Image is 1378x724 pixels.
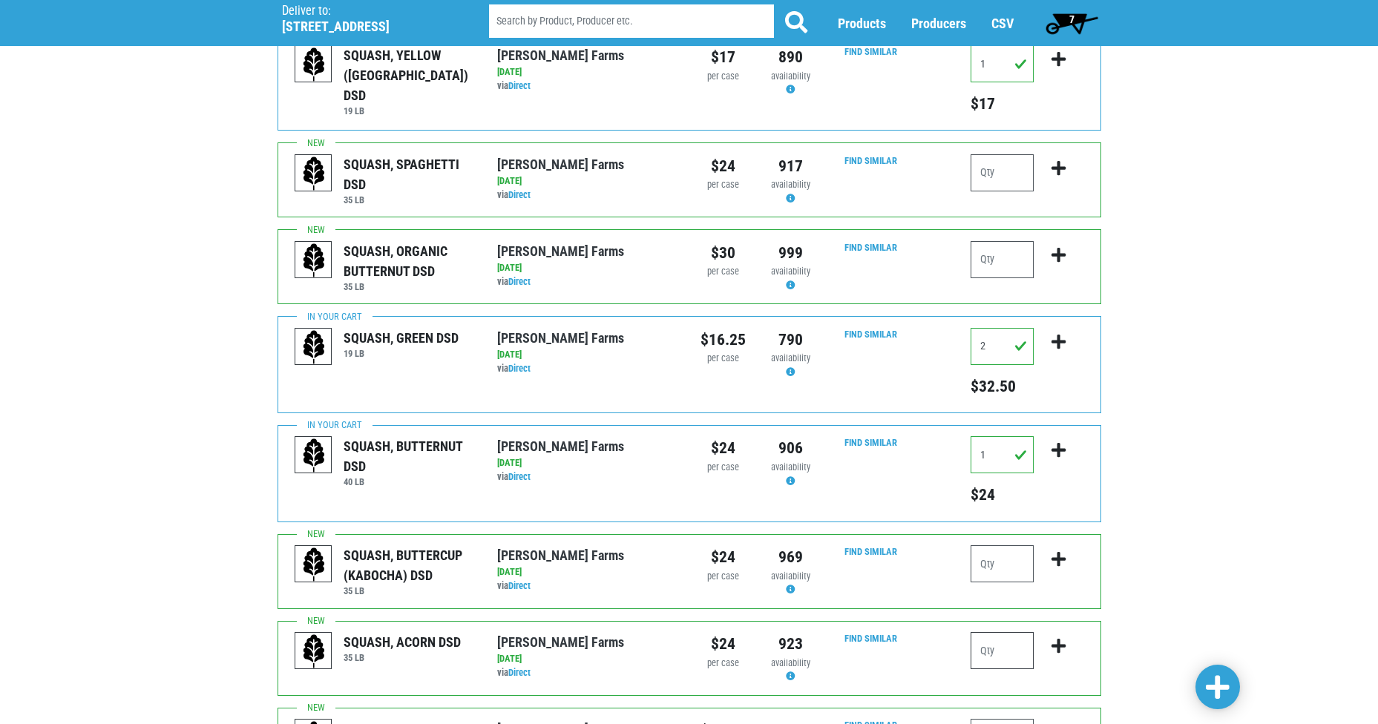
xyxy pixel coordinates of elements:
div: $24 [701,545,746,569]
a: 7 [1039,8,1105,38]
a: Find Similar [844,546,897,557]
a: [PERSON_NAME] Farms [497,243,624,259]
div: SQUASH, BUTTERCUP (KABOCHA) DSD [344,545,475,585]
img: placeholder-variety-43d6402dacf2d531de610a020419775a.svg [295,437,332,474]
input: Search by Product, Producer etc. [489,4,774,38]
a: Find Similar [844,633,897,644]
h6: 19 LB [344,105,475,116]
div: via [497,666,677,680]
div: 969 [768,545,813,569]
p: Deliver to: [282,4,451,19]
input: Qty [971,545,1034,582]
h5: [STREET_ADDRESS] [282,19,451,35]
div: per case [701,656,746,671]
div: $24 [701,436,746,460]
div: via [497,362,677,376]
a: [PERSON_NAME] Farms [497,47,624,63]
div: SQUASH, SPAGHETTI DSD [344,154,475,194]
a: Direct [508,363,531,374]
a: Find Similar [844,242,897,253]
a: Find Similar [844,329,897,340]
div: 923 [768,632,813,656]
img: placeholder-variety-43d6402dacf2d531de610a020419775a.svg [295,546,332,583]
div: [DATE] [497,348,677,362]
a: Direct [508,580,531,591]
div: 917 [768,154,813,178]
div: per case [701,461,746,475]
img: placeholder-variety-43d6402dacf2d531de610a020419775a.svg [295,633,332,670]
h5: Total price [971,485,1034,504]
div: SQUASH, ACORN DSD [344,632,461,652]
h6: 35 LB [344,652,461,663]
span: availability [771,70,810,82]
input: Qty [971,154,1034,191]
div: per case [701,265,746,279]
a: Direct [508,80,531,91]
h5: Total price [971,94,1034,113]
div: 999 [768,241,813,265]
a: [PERSON_NAME] Farms [497,157,624,172]
a: Direct [508,667,531,678]
input: Qty [971,328,1034,365]
a: [PERSON_NAME] Farms [497,330,624,346]
input: Qty [971,45,1034,82]
img: placeholder-variety-43d6402dacf2d531de610a020419775a.svg [295,155,332,192]
img: placeholder-variety-43d6402dacf2d531de610a020419775a.svg [295,46,332,83]
div: [DATE] [497,456,677,470]
input: Qty [971,436,1034,473]
div: Availability may be subject to change. [768,70,813,98]
a: Find Similar [844,437,897,448]
a: CSV [991,16,1014,31]
img: placeholder-variety-43d6402dacf2d531de610a020419775a.svg [295,242,332,279]
a: [PERSON_NAME] Farms [497,547,624,563]
a: Find Similar [844,155,897,166]
div: SQUASH, ORGANIC BUTTERNUT DSD [344,241,475,281]
div: Availability may be subject to change. [768,352,813,380]
div: [DATE] [497,261,677,275]
div: $17 [701,45,746,69]
a: Direct [508,471,531,482]
h5: Total price [971,377,1034,396]
h6: 35 LB [344,194,475,205]
img: placeholder-variety-43d6402dacf2d531de610a020419775a.svg [295,329,332,366]
div: via [497,79,677,93]
div: $24 [701,632,746,656]
div: [DATE] [497,652,677,666]
div: [DATE] [497,174,677,188]
a: Products [838,16,886,31]
div: SQUASH, YELLOW ([GEOGRAPHIC_DATA]) DSD [344,45,475,105]
a: Producers [911,16,966,31]
div: via [497,275,677,289]
div: $30 [701,241,746,265]
div: SQUASH, GREEN DSD [344,328,459,348]
h6: 35 LB [344,585,475,596]
span: availability [771,352,810,363]
div: [DATE] [497,65,677,79]
div: $24 [701,154,746,178]
h6: 40 LB [344,476,475,487]
a: Find Similar [844,46,897,57]
div: SQUASH, BUTTERNUT DSD [344,436,475,476]
span: availability [771,461,810,473]
div: via [497,579,677,593]
h6: 35 LB [344,281,475,292]
input: Qty [971,632,1034,669]
div: 790 [768,328,813,352]
a: [PERSON_NAME] Farms [497,438,624,454]
div: 906 [768,436,813,460]
span: 7 [1069,13,1074,25]
div: [DATE] [497,565,677,579]
div: per case [701,570,746,584]
div: via [497,470,677,484]
div: per case [701,352,746,366]
div: via [497,188,677,203]
h6: 19 LB [344,348,459,359]
span: availability [771,179,810,190]
a: Direct [508,189,531,200]
div: Availability may be subject to change. [768,461,813,489]
a: [PERSON_NAME] Farms [497,634,624,650]
div: per case [701,178,746,192]
a: Direct [508,276,531,287]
